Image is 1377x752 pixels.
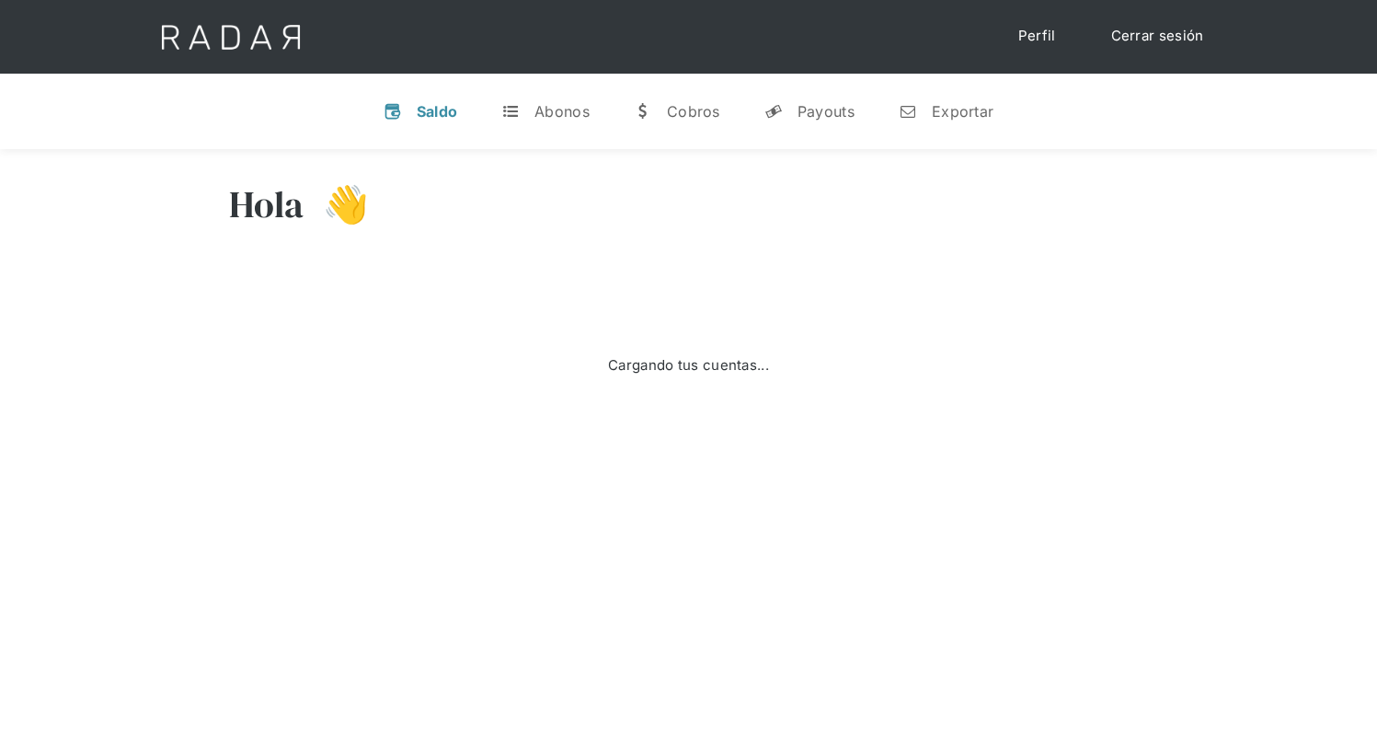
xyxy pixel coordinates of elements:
[304,181,369,227] h3: 👋
[932,102,993,121] div: Exportar
[899,102,917,121] div: n
[534,102,590,121] div: Abonos
[417,102,458,121] div: Saldo
[667,102,720,121] div: Cobros
[798,102,855,121] div: Payouts
[608,355,769,376] div: Cargando tus cuentas...
[1093,18,1222,54] a: Cerrar sesión
[384,102,402,121] div: v
[634,102,652,121] div: w
[229,181,304,227] h3: Hola
[501,102,520,121] div: t
[764,102,783,121] div: y
[1000,18,1074,54] a: Perfil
